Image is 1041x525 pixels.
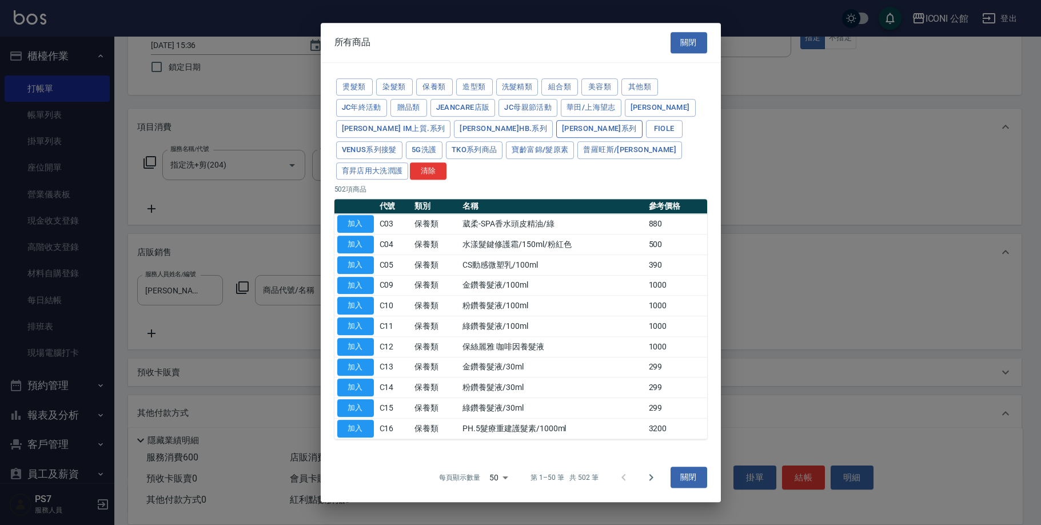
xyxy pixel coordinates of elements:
button: JeanCare店販 [430,99,496,117]
td: 綠鑽養髮液/100ml [460,316,645,337]
td: C10 [377,296,412,316]
button: 加入 [337,215,374,233]
td: 保絲麗雅 咖啡因養髮液 [460,336,645,357]
button: 寶齡富錦/髮原素 [506,141,574,159]
button: [PERSON_NAME]系列 [556,120,643,138]
button: 加入 [337,420,374,437]
td: 保養類 [412,357,460,377]
button: 華田/上海望志 [561,99,621,117]
td: 880 [646,214,707,234]
td: 保養類 [412,296,460,316]
td: C09 [377,275,412,296]
button: 加入 [337,359,374,376]
button: 造型類 [456,78,493,96]
button: 燙髮類 [336,78,373,96]
button: 普羅旺斯/[PERSON_NAME] [577,141,682,159]
td: 保養類 [412,336,460,357]
button: 洗髮精類 [496,78,539,96]
td: 1000 [646,316,707,337]
td: 299 [646,357,707,377]
td: 保養類 [412,316,460,337]
td: 保養類 [412,254,460,275]
td: 1000 [646,275,707,296]
td: 綠鑽養髮液/30ml [460,398,645,419]
td: 保養類 [412,418,460,439]
td: 390 [646,254,707,275]
td: 保養類 [412,398,460,419]
td: 保養類 [412,234,460,255]
button: [PERSON_NAME] iM上質.系列 [336,120,451,138]
td: C14 [377,377,412,398]
td: 500 [646,234,707,255]
td: 葳柔-SPA香水頭皮精油/綠 [460,214,645,234]
button: 加入 [337,277,374,295]
td: 保養類 [412,214,460,234]
td: C11 [377,316,412,337]
button: 贈品類 [390,99,427,117]
td: CS動感微塑乳/100ml [460,254,645,275]
button: 關閉 [671,467,707,488]
button: 加入 [337,379,374,396]
button: Fiole [646,120,683,138]
button: 保養類 [416,78,453,96]
th: 參考價格 [646,199,707,214]
button: 加入 [337,297,374,315]
div: 50 [485,462,512,493]
button: 加入 [337,256,374,274]
span: 所有商品 [334,37,371,48]
td: 保養類 [412,377,460,398]
p: 502 項商品 [334,184,707,194]
td: C04 [377,234,412,255]
td: 299 [646,377,707,398]
button: [PERSON_NAME] [625,99,696,117]
td: 1000 [646,336,707,357]
td: C13 [377,357,412,377]
td: 1000 [646,296,707,316]
td: C05 [377,254,412,275]
button: 育昇店用大洗潤護 [336,162,409,180]
p: 第 1–50 筆 共 502 筆 [531,472,598,483]
button: 清除 [410,162,446,180]
button: 美容類 [581,78,618,96]
button: 5G洗護 [406,141,442,159]
td: C15 [377,398,412,419]
button: Venus系列接髮 [336,141,402,159]
td: 粉鑽養髮液/100ml [460,296,645,316]
button: 加入 [337,236,374,253]
button: 關閉 [671,32,707,53]
button: 其他類 [621,78,658,96]
button: 加入 [337,338,374,356]
td: 保養類 [412,275,460,296]
td: C16 [377,418,412,439]
button: 染髮類 [376,78,413,96]
button: JC母親節活動 [498,99,557,117]
td: 3200 [646,418,707,439]
p: 每頁顯示數量 [439,472,480,483]
td: 金鑽養髮液/30ml [460,357,645,377]
td: C12 [377,336,412,357]
button: Go to next page [637,464,665,491]
th: 名稱 [460,199,645,214]
td: 金鑽養髮液/100ml [460,275,645,296]
td: C03 [377,214,412,234]
button: 加入 [337,399,374,417]
button: 組合類 [541,78,578,96]
td: PH.5髮療重建護髮素/1000ml [460,418,645,439]
td: 299 [646,398,707,419]
td: 粉鑽養髮液/30ml [460,377,645,398]
th: 代號 [377,199,412,214]
button: 加入 [337,317,374,335]
td: 水漾髮鍵修護霜/150ml/粉紅色 [460,234,645,255]
th: 類別 [412,199,460,214]
button: [PERSON_NAME]HB.系列 [454,120,553,138]
button: TKO系列商品 [446,141,503,159]
button: JC年終活動 [336,99,387,117]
